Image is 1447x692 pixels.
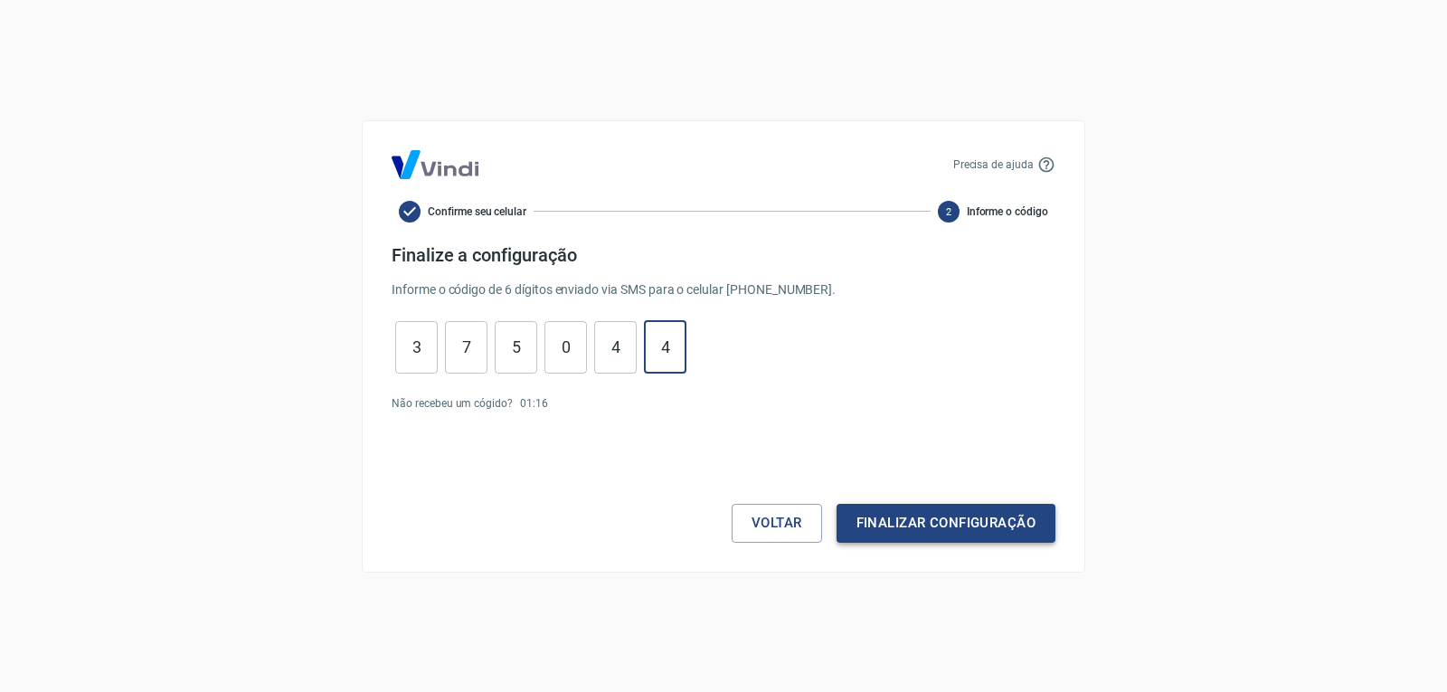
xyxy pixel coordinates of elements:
[967,204,1048,220] span: Informe o código
[392,280,1055,299] p: Informe o código de 6 dígitos enviado via SMS para o celular [PHONE_NUMBER] .
[946,205,951,217] text: 2
[392,244,1055,266] h4: Finalize a configuração
[732,504,822,542] button: Voltar
[837,504,1055,542] button: Finalizar configuração
[392,395,513,412] p: Não recebeu um cógido?
[392,150,478,179] img: Logo Vind
[428,204,526,220] span: Confirme seu celular
[953,156,1034,173] p: Precisa de ajuda
[520,395,548,412] p: 01 : 16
